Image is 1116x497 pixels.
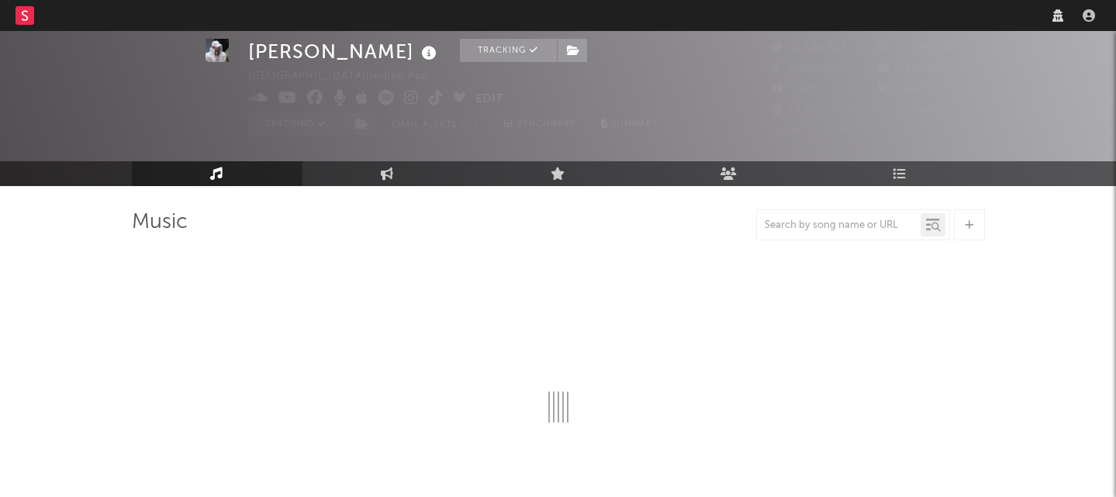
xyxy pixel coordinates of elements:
button: Summary [593,112,666,136]
button: Edit [475,90,503,109]
input: Search by song name or URL [757,219,921,232]
span: 5,120,000 [878,64,948,74]
span: 13,195,581 Monthly Listeners [772,105,939,116]
span: 5,660 [878,85,925,95]
span: 3,571 [772,85,817,95]
button: Tracking [460,39,557,62]
span: 36,946,937 [878,43,955,53]
span: 21,666,523 [772,43,847,53]
div: [PERSON_NAME] [248,39,441,64]
span: Summary [612,120,658,129]
div: [GEOGRAPHIC_DATA] | Indian Pop [248,67,447,86]
span: 7,800,000 [772,64,844,74]
button: Tracking [248,112,345,136]
span: Jump Score: 43.5 [772,124,862,134]
a: Benchmark [496,112,585,136]
button: Email AlertsOff [383,112,488,136]
em: Off [461,121,479,129]
span: Benchmark [517,116,576,134]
